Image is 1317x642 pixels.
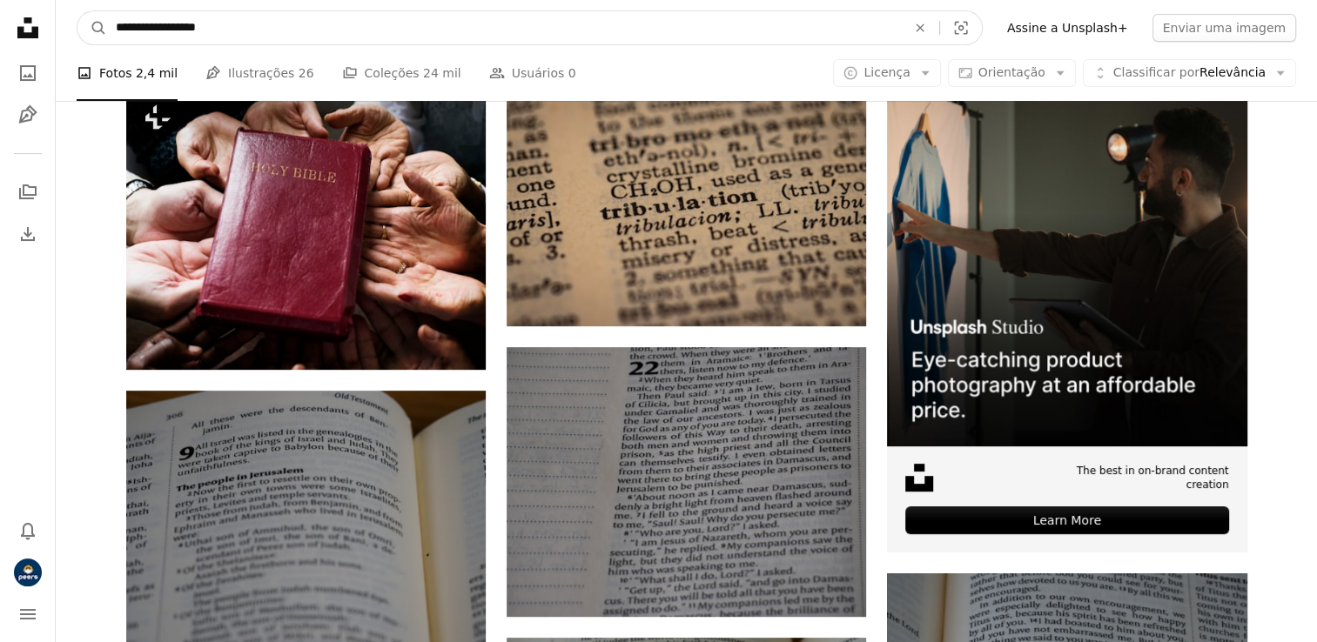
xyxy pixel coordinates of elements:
img: NOTA AO INSPETOR: Por favor, reenvie novamente.*** [126,86,486,370]
a: Ilustrações 26 [205,45,313,101]
a: um close up de um livro com palavras nele [507,197,866,213]
a: Um close up de um jornal com um monte de texto [507,473,866,489]
img: file-1631678316303-ed18b8b5cb9cimage [905,464,933,492]
button: Pesquisa visual [940,11,982,44]
span: Relevância [1113,64,1266,82]
span: 26 [299,64,314,83]
button: Licença [833,59,940,87]
a: Coleções [10,175,45,210]
button: Notificações [10,513,45,548]
a: Fotos [10,56,45,90]
button: Menu [10,597,45,632]
span: 24 mil [423,64,461,83]
button: Classificar porRelevância [1083,59,1296,87]
span: The best in on-brand content creation [1031,464,1228,493]
button: Pesquise na Unsplash [77,11,107,44]
img: Um close up de um jornal com um monte de texto [507,347,866,617]
span: Classificar por [1113,65,1199,79]
a: Texto [126,518,486,533]
button: Perfil [10,555,45,590]
div: Learn More [905,506,1228,534]
a: Assine a Unsplash+ [997,14,1139,42]
a: Início — Unsplash [10,10,45,49]
img: file-1715714098234-25b8b4e9d8faimage [887,86,1246,445]
button: Limpar [901,11,939,44]
span: 0 [568,64,576,83]
img: Avatar do usuário Peers Consulting [14,558,42,586]
a: The best in on-brand content creationLearn More [887,86,1246,552]
span: Orientação [978,65,1045,79]
button: Enviar uma imagem [1152,14,1296,42]
a: Ilustrações [10,97,45,132]
a: Usuários 0 [489,45,576,101]
form: Pesquise conteúdo visual em todo o site [77,10,983,45]
a: NOTA AO INSPETOR: Por favor, reenvie novamente.*** [126,220,486,236]
a: Coleções 24 mil [342,45,461,101]
button: Orientação [948,59,1076,87]
a: Histórico de downloads [10,217,45,251]
img: um close up de um livro com palavras nele [507,86,866,325]
span: Licença [863,65,910,79]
